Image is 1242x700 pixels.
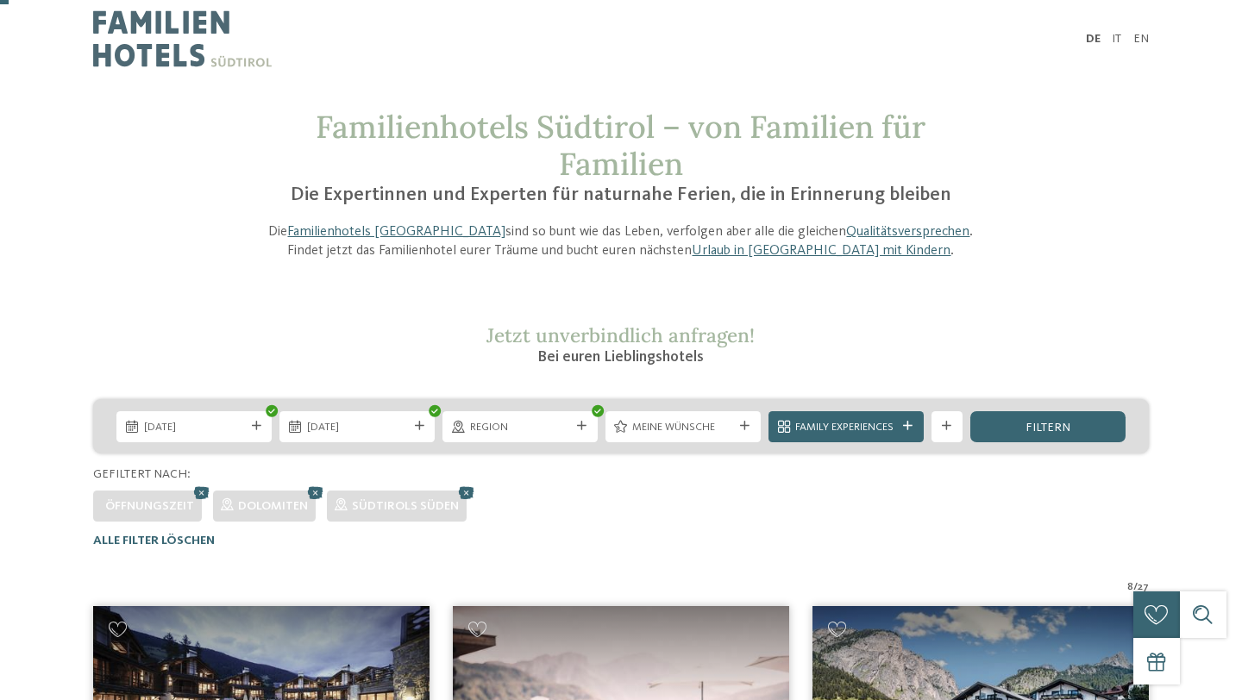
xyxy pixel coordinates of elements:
span: Gefiltert nach: [93,468,191,480]
a: EN [1133,33,1149,45]
span: Jetzt unverbindlich anfragen! [486,322,755,347]
span: [DATE] [307,420,408,435]
span: Öffnungszeit [105,500,194,512]
span: Meine Wünsche [632,420,733,435]
span: / [1133,579,1138,595]
p: Die sind so bunt wie das Leben, verfolgen aber alle die gleichen . Findet jetzt das Familienhotel... [252,222,990,261]
span: Südtirols Süden [352,500,459,512]
span: Familienhotels Südtirol – von Familien für Familien [316,107,925,184]
span: Die Expertinnen und Experten für naturnahe Ferien, die in Erinnerung bleiben [291,185,951,204]
span: Region [470,420,571,435]
span: Bei euren Lieblingshotels [537,349,704,365]
span: [DATE] [144,420,245,435]
a: IT [1112,33,1121,45]
a: Familienhotels [GEOGRAPHIC_DATA] [287,225,505,239]
span: 27 [1138,579,1149,595]
span: Family Experiences [795,420,896,435]
span: filtern [1026,422,1070,434]
span: Dolomiten [238,500,308,512]
a: Qualitätsversprechen [846,225,969,239]
a: Urlaub in [GEOGRAPHIC_DATA] mit Kindern [692,244,950,258]
span: Alle Filter löschen [93,534,215,547]
a: DE [1086,33,1101,45]
span: 8 [1127,579,1133,595]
